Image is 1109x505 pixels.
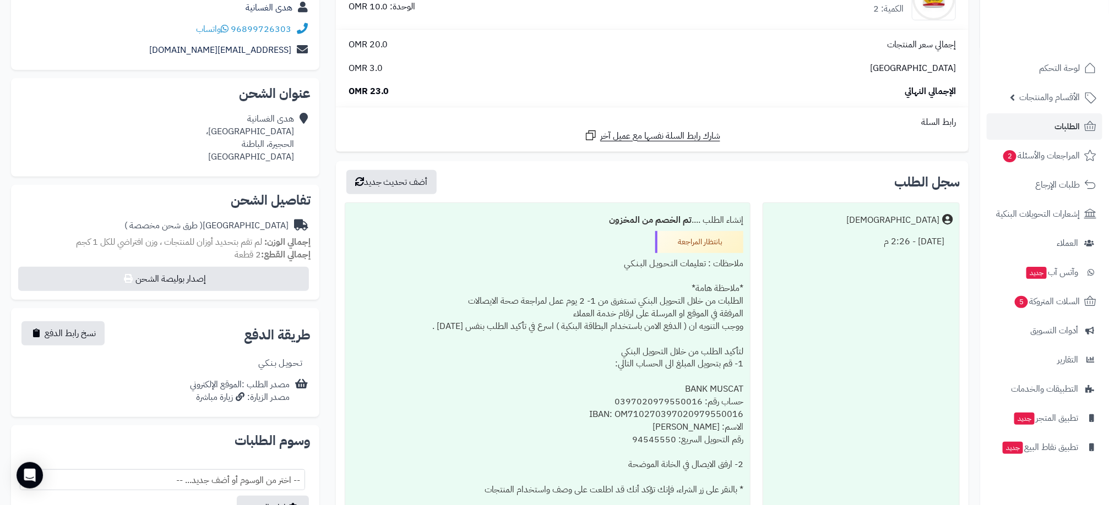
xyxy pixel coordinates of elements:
[340,116,964,129] div: رابط السلة
[1011,381,1078,397] span: التطبيقات والخدمات
[1013,410,1078,426] span: تطبيق المتجر
[1003,442,1023,454] span: جديد
[264,235,311,249] strong: إجمالي الوزن:
[1025,265,1078,280] span: وآتس آب
[190,378,290,404] div: مصدر الطلب :الموقع الإلكتروني
[905,85,956,98] span: الإجمالي النهائي
[987,172,1102,198] a: طلبات الإرجاع
[987,288,1102,315] a: السلات المتروكة5
[987,347,1102,373] a: التقارير
[887,39,956,51] span: إجمالي سعر المنتجات
[1019,90,1080,105] span: الأقسام والمنتجات
[21,321,105,345] button: نسخ رابط الدفع
[873,3,904,15] div: الكمية: 2
[987,405,1102,431] a: تطبيق المتجرجديد
[987,113,1102,140] a: الطلبات
[1002,440,1078,455] span: تطبيق نقاط البيع
[18,267,309,291] button: إصدار بوليصة الشحن
[349,1,416,13] div: الوحدة: 10.0 OMR
[346,170,437,194] button: أضف تحديث جديد
[235,248,311,261] small: 2 قطعة
[196,23,229,36] a: واتساب
[894,175,960,189] h3: سجل الطلب
[1030,323,1078,338] span: أدوات التسويق
[1057,352,1078,367] span: التقارير
[1015,296,1028,308] span: 5
[655,231,743,253] div: بانتظار المراجعة
[206,113,294,163] div: هدى الغسانية [GEOGRAPHIC_DATA]، الحجيرة، الباطنة [GEOGRAPHIC_DATA]
[609,213,692,227] b: تم الخصم من المخزون
[600,130,720,142] span: شارك رابط السلة نفسها مع عميل آخر
[20,469,305,490] span: -- اختر من الوسوم أو أضف جديد... --
[1002,148,1080,163] span: المراجعات والأسئلة
[1003,150,1016,162] span: 2
[987,55,1102,81] a: لوحة التحكم
[246,1,292,14] a: هدى الغسانية
[76,235,262,249] span: لم تقم بتحديد أوزان للمنتجات ، وزن افتراضي للكل 1 كجم
[45,327,96,340] span: نسخ رابط الدفع
[1039,61,1080,76] span: لوحة التحكم
[231,23,291,36] a: 96899726303
[124,219,203,232] span: ( طرق شحن مخصصة )
[987,259,1102,286] a: وآتس آبجديد
[1057,235,1078,251] span: العملاء
[987,142,1102,169] a: المراجعات والأسئلة2
[1035,177,1080,193] span: طلبات الإرجاع
[1014,413,1035,425] span: جديد
[190,391,290,404] div: مصدر الزيارة: زيارة مباشرة
[244,328,311,342] h2: طريقة الدفع
[17,462,43,488] div: Open Intercom Messenger
[1014,294,1080,309] span: السلات المتروكة
[987,201,1102,227] a: إشعارات التحويلات البنكية
[987,376,1102,402] a: التطبيقات والخدمات
[124,219,289,232] div: [GEOGRAPHIC_DATA]
[1026,267,1047,279] span: جديد
[987,317,1102,344] a: أدوات التسويق
[996,206,1080,222] span: إشعارات التحويلات البنكية
[770,231,953,252] div: [DATE] - 2:26 م
[1034,27,1099,50] img: logo-2.png
[870,62,956,75] span: [GEOGRAPHIC_DATA]
[20,87,311,100] h2: عنوان الشحن
[258,357,302,370] div: تـحـويـل بـنـكـي
[20,470,305,491] span: -- اختر من الوسوم أو أضف جديد... --
[584,129,720,142] a: شارك رابط السلة نفسها مع عميل آخر
[349,85,389,98] span: 23.0 OMR
[20,434,311,447] h2: وسوم الطلبات
[987,230,1102,256] a: العملاء
[349,39,388,51] span: 20.0 OMR
[1054,119,1080,134] span: الطلبات
[349,62,383,75] span: 3.0 OMR
[261,248,311,261] strong: إجمالي القطع:
[149,43,291,57] a: [EMAIL_ADDRESS][DOMAIN_NAME]
[987,434,1102,460] a: تطبيق نقاط البيعجديد
[352,210,743,231] div: إنشاء الطلب ....
[846,214,939,227] div: [DEMOGRAPHIC_DATA]
[20,194,311,207] h2: تفاصيل الشحن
